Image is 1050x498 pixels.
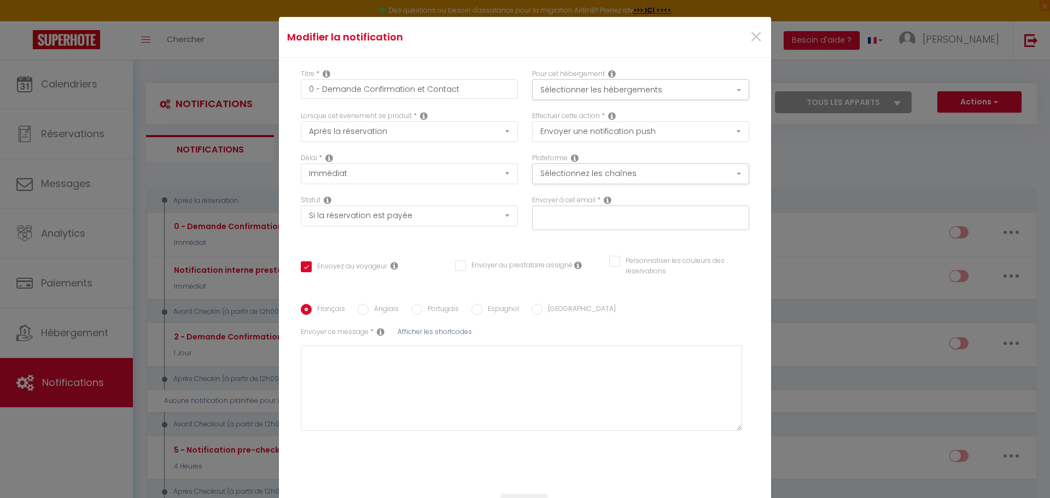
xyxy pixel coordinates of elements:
[323,69,330,78] i: Title
[398,327,472,336] span: Afficher les shortcodes
[390,261,398,270] i: Envoyer au voyageur
[749,26,763,49] button: Close
[482,304,519,316] label: Espagnol
[369,304,399,316] label: Anglais
[608,112,616,120] i: Action Type
[325,154,333,162] i: Action Time
[312,304,345,316] label: Français
[324,196,331,204] i: Booking status
[377,327,384,336] i: Sms
[608,69,616,78] i: This Rental
[749,21,763,54] span: ×
[301,153,317,163] label: Délai
[287,30,599,45] h4: Modifier la notification
[532,69,605,79] label: Pour cet hébergement
[532,195,596,206] label: Envoyer à cet email
[532,79,749,100] button: Sélectionner les hébergements
[301,111,412,121] label: Lorsque cet événement se produit
[301,327,369,337] label: Envoyer ce message
[542,304,616,316] label: [GEOGRAPHIC_DATA]
[420,112,428,120] i: Event Occur
[422,304,459,316] label: Portugais
[532,153,568,163] label: Plateforme
[301,195,320,206] label: Statut
[532,111,600,121] label: Effectuer cette action
[532,163,749,184] button: Sélectionnez les chaînes
[574,261,582,269] i: Envoyer au prestataire si il est assigné
[571,154,579,162] i: Action Channel
[301,69,314,79] label: Titre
